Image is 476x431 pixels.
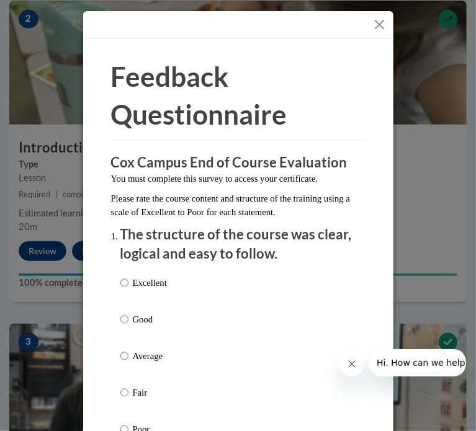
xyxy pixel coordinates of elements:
p: Excellent [133,276,167,290]
p: You must complete this survey to access your certificate. [111,172,366,185]
span: Feedback Questionnaire [111,60,287,131]
p: Good [133,313,167,326]
p: Please rate the course content and structure of the training using a scale of Excellent to Poor f... [111,192,366,219]
input: Fair [120,386,128,399]
input: Excellent [120,276,128,290]
span: Hi. How can we help? [7,9,101,19]
p: Fair [133,386,167,399]
h3: Cox Campus End of Course Evaluation [111,153,366,172]
iframe: Close message [339,352,364,376]
p: The structure of the course was clear, logical and easy to follow. [120,225,356,264]
p: Average [133,349,167,363]
button: Close [372,17,387,32]
input: Good [120,313,128,326]
iframe: Message from company [369,349,466,376]
input: Average [120,349,128,363]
